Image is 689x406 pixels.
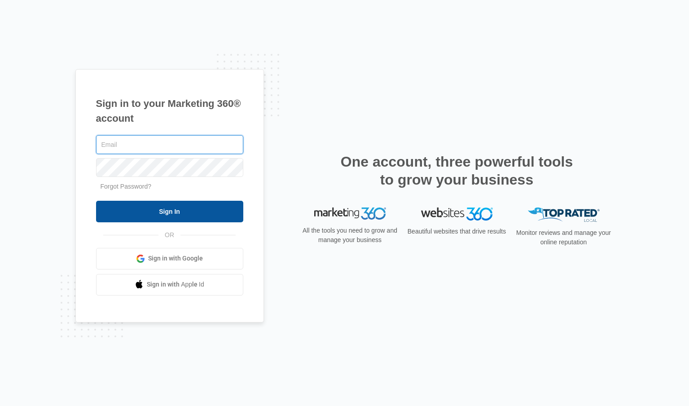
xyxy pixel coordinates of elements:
[96,96,243,126] h1: Sign in to your Marketing 360® account
[96,201,243,222] input: Sign In
[513,228,614,247] p: Monitor reviews and manage your online reputation
[528,207,600,222] img: Top Rated Local
[147,280,204,289] span: Sign in with Apple Id
[96,274,243,296] a: Sign in with Apple Id
[101,183,152,190] a: Forgot Password?
[158,230,180,240] span: OR
[96,248,243,269] a: Sign in with Google
[314,207,386,220] img: Marketing 360
[421,207,493,221] img: Websites 360
[148,254,203,263] span: Sign in with Google
[407,227,507,236] p: Beautiful websites that drive results
[96,135,243,154] input: Email
[300,226,400,245] p: All the tools you need to grow and manage your business
[338,153,576,189] h2: One account, three powerful tools to grow your business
